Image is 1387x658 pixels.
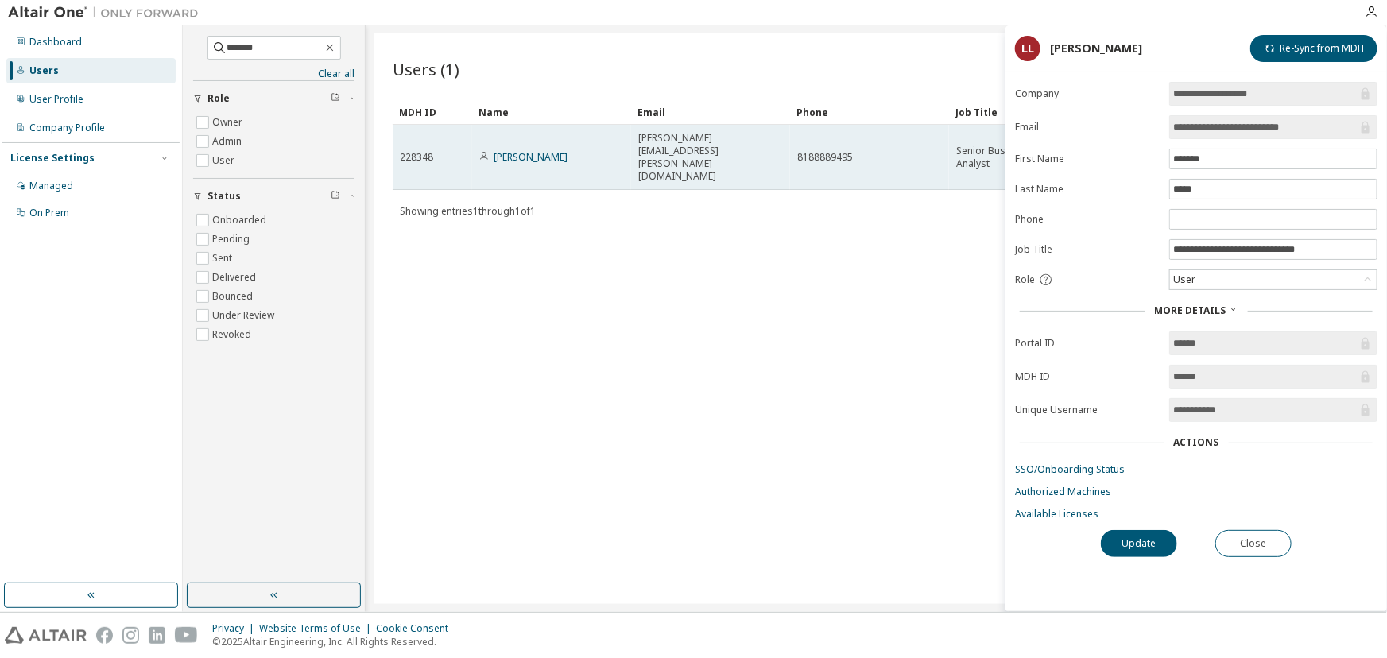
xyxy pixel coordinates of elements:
[1015,183,1160,195] label: Last Name
[212,268,259,287] label: Delivered
[1015,337,1160,350] label: Portal ID
[8,5,207,21] img: Altair One
[376,622,458,635] div: Cookie Consent
[212,113,246,132] label: Owner
[1015,508,1377,521] a: Available Licenses
[1015,213,1160,226] label: Phone
[331,92,340,105] span: Clear filter
[1174,436,1219,449] div: Actions
[212,325,254,344] label: Revoked
[638,132,783,183] span: [PERSON_NAME][EMAIL_ADDRESS][PERSON_NAME][DOMAIN_NAME]
[1101,530,1177,557] button: Update
[29,93,83,106] div: User Profile
[1015,486,1377,498] a: Authorized Machines
[1015,87,1160,100] label: Company
[10,152,95,164] div: License Settings
[259,622,376,635] div: Website Terms of Use
[207,190,241,203] span: Status
[212,151,238,170] label: User
[96,627,113,644] img: facebook.svg
[494,150,568,164] a: [PERSON_NAME]
[122,627,139,644] img: instagram.svg
[1015,36,1040,61] div: LL
[193,179,354,214] button: Status
[797,151,853,164] span: 8188889495
[1015,273,1035,286] span: Role
[478,99,625,125] div: Name
[1015,121,1160,134] label: Email
[1171,271,1198,288] div: User
[1215,530,1292,557] button: Close
[1015,153,1160,165] label: First Name
[212,635,458,648] p: © 2025 Altair Engineering, Inc. All Rights Reserved.
[212,249,235,268] label: Sent
[1170,270,1377,289] div: User
[29,64,59,77] div: Users
[29,122,105,134] div: Company Profile
[193,81,354,116] button: Role
[29,207,69,219] div: On Prem
[400,151,433,164] span: 228348
[400,204,536,218] span: Showing entries 1 through 1 of 1
[212,622,259,635] div: Privacy
[393,58,459,80] span: Users (1)
[399,99,466,125] div: MDH ID
[29,36,82,48] div: Dashboard
[1015,243,1160,256] label: Job Title
[212,306,277,325] label: Under Review
[193,68,354,80] a: Clear all
[212,211,269,230] label: Onboarded
[637,99,784,125] div: Email
[212,230,253,249] label: Pending
[1015,463,1377,476] a: SSO/Onboarding Status
[149,627,165,644] img: linkedin.svg
[1015,404,1160,416] label: Unique Username
[956,145,1101,170] span: Senior Business Systems Analyst
[212,132,245,151] label: Admin
[207,92,230,105] span: Role
[1155,304,1226,317] span: More Details
[331,190,340,203] span: Clear filter
[5,627,87,644] img: altair_logo.svg
[796,99,943,125] div: Phone
[1015,370,1160,383] label: MDH ID
[1250,35,1377,62] button: Re-Sync from MDH
[1050,42,1142,55] div: [PERSON_NAME]
[175,627,198,644] img: youtube.svg
[29,180,73,192] div: Managed
[955,99,1102,125] div: Job Title
[212,287,256,306] label: Bounced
